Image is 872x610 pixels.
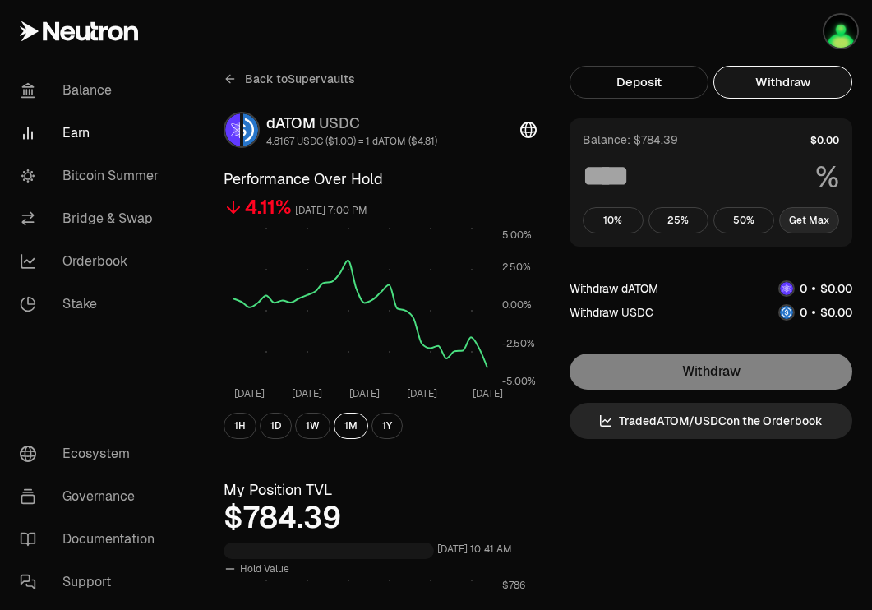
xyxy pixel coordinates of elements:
[295,413,330,439] button: 1W
[779,207,840,233] button: Get Max
[473,387,503,400] tspan: [DATE]
[502,579,525,592] tspan: $786
[7,240,178,283] a: Orderbook
[245,71,355,87] span: Back to Supervaults
[780,306,793,319] img: USDC Logo
[7,197,178,240] a: Bridge & Swap
[583,132,678,148] div: Balance: $784.39
[570,403,852,439] a: TradedATOM/USDCon the Orderbook
[570,280,658,297] div: Withdraw dATOM
[240,562,289,575] span: Hold Value
[224,168,537,191] h3: Performance Over Hold
[371,413,403,439] button: 1Y
[502,261,531,274] tspan: 2.50%
[713,207,774,233] button: 50%
[502,337,535,350] tspan: -2.50%
[225,113,240,146] img: dATOM Logo
[570,304,653,321] div: Withdraw USDC
[266,112,437,135] div: dATOM
[648,207,709,233] button: 25%
[7,518,178,561] a: Documentation
[7,561,178,603] a: Support
[7,475,178,518] a: Governance
[224,413,256,439] button: 1H
[224,501,537,534] div: $784.39
[7,112,178,155] a: Earn
[583,207,644,233] button: 10%
[295,201,367,220] div: [DATE] 7:00 PM
[815,161,839,194] span: %
[292,387,322,400] tspan: [DATE]
[334,413,368,439] button: 1M
[7,155,178,197] a: Bitcoin Summer
[7,283,178,326] a: Stake
[266,135,437,148] div: 4.8167 USDC ($1.00) = 1 dATOM ($4.81)
[7,69,178,112] a: Balance
[7,432,178,475] a: Ecosystem
[824,15,857,48] img: Atom Staking
[502,375,536,388] tspan: -5.00%
[502,298,532,312] tspan: 0.00%
[780,282,793,295] img: dATOM Logo
[224,478,537,501] h3: My Position TVL
[502,229,532,242] tspan: 5.00%
[349,387,380,400] tspan: [DATE]
[713,66,852,99] button: Withdraw
[234,387,265,400] tspan: [DATE]
[407,387,437,400] tspan: [DATE]
[245,194,292,220] div: 4.11%
[570,66,708,99] button: Deposit
[224,66,355,92] a: Back toSupervaults
[319,113,360,132] span: USDC
[437,540,512,559] div: [DATE] 10:41 AM
[260,413,292,439] button: 1D
[243,113,258,146] img: USDC Logo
